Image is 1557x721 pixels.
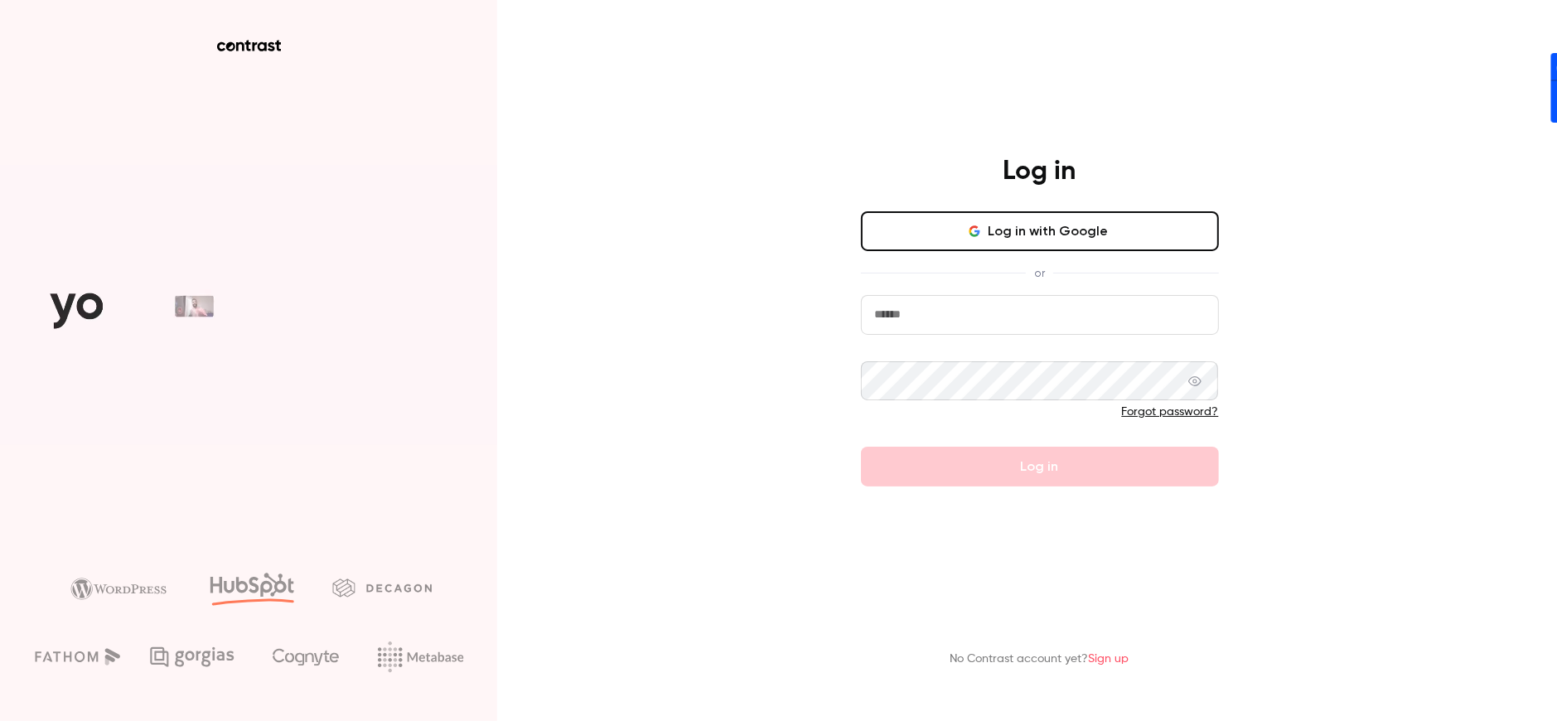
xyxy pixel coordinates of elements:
[1089,653,1129,665] a: Sign up
[1026,264,1053,282] span: or
[1003,155,1076,188] h4: Log in
[861,211,1219,251] button: Log in with Google
[332,578,432,597] img: decagon
[950,651,1129,668] p: No Contrast account yet?
[1122,406,1219,418] a: Forgot password?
